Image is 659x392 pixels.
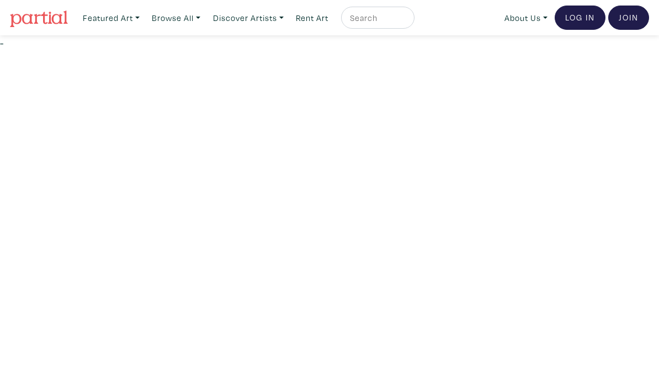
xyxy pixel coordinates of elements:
a: Join [608,6,649,30]
input: Search [349,11,404,25]
a: Browse All [147,7,205,29]
a: Log In [555,6,605,30]
a: About Us [499,7,552,29]
a: Rent Art [291,7,333,29]
a: Discover Artists [208,7,289,29]
a: Featured Art [78,7,145,29]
